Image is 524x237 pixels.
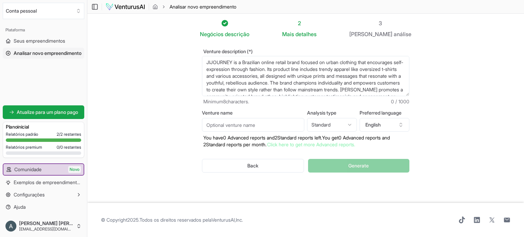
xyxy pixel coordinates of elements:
[212,217,236,223] a: VenturusAI,
[170,4,236,10] font: Analisar novo empreendimento
[57,132,59,137] font: 2
[19,220,116,226] font: [PERSON_NAME] [PERSON_NAME] Carolina
[202,110,304,115] label: Venture name
[360,110,409,115] label: Preferred language
[379,20,382,27] font: 3
[59,145,60,150] font: /
[170,3,236,10] span: Analisar novo empreendimento
[14,192,45,197] font: Configurações
[3,35,84,46] a: Seus empreendimentos
[282,31,294,38] font: Mais
[6,145,42,150] font: Relatórios premium
[3,48,84,59] a: Analisar novo empreendimento
[64,132,81,137] font: restantes
[3,3,84,19] button: Selecione uma organização
[200,31,223,38] font: Negócios
[295,31,317,38] font: detalhes
[298,20,301,27] font: 2
[3,105,84,119] a: Atualize para um plano pago
[5,27,25,32] font: Plataforma
[3,189,84,200] button: Configurações
[14,179,82,185] font: Exemplos de empreendimentos
[17,124,29,130] font: inicial
[225,31,249,38] font: descrição
[6,8,37,14] font: Conta pessoal
[3,202,84,212] a: Ajuda
[349,31,392,38] font: [PERSON_NAME]
[60,145,63,150] font: 0
[59,132,60,137] font: /
[19,226,86,232] font: [EMAIL_ADDRESS][DOMAIN_NAME]
[360,118,409,132] button: English
[203,98,249,105] span: Minimum 8 characters.
[17,109,78,115] font: Atualize para um plano pago
[267,142,355,147] a: Click here to get more Advanced reports.
[152,3,236,10] nav: migalha de pão
[105,3,145,11] img: logotipo
[394,31,411,38] font: análise
[14,38,65,44] font: Seus empreendimentos
[14,166,42,172] font: Comunidade
[3,164,84,175] a: ComunidadeNovo
[101,217,127,223] font: © Copyright
[202,134,409,148] p: You have 0 Advanced reports and 2 Standard reports left. Y ou get 0 Advanced reports and 2 Standa...
[70,167,79,172] font: Novo
[14,50,82,56] font: Analisar novo empreendimento
[3,177,84,188] a: Exemplos de empreendimentos
[236,217,243,223] font: Inc.
[202,159,304,173] button: Back
[60,132,63,137] font: 2
[6,124,17,130] font: Plano
[307,110,357,115] label: Analysis type
[202,56,409,96] textarea: JIJOURNEY is a Brazilian online retail brand focused on urban clothing that encourages self-expre...
[127,217,140,223] font: 2025.
[5,221,16,232] img: ACg8ocIW59FCIraMgB1t_datjJIbT4oTVdjvEvd74PrtWtbIkSMQeQ=s96-c
[202,118,304,132] input: Optional venture name
[140,217,212,223] font: Todos os direitos reservados pela
[202,49,409,54] label: Venture description (*)
[3,218,84,234] button: [PERSON_NAME] [PERSON_NAME] Carolina[EMAIL_ADDRESS][DOMAIN_NAME]
[6,132,38,137] font: Relatórios padrão
[57,145,59,150] font: 0
[64,145,81,150] font: restantes
[391,98,409,105] span: 0 / 1000
[14,204,26,210] font: Ajuda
